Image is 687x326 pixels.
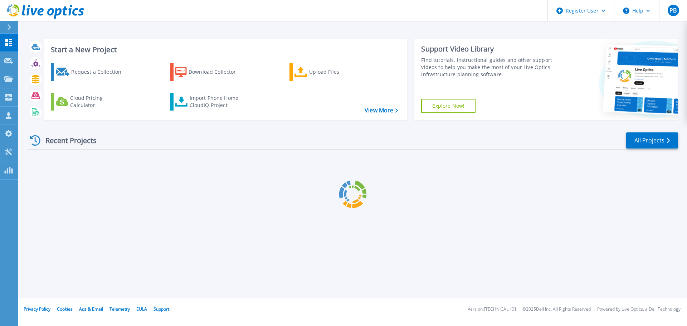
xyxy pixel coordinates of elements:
li: Powered by Live Optics, a Dell Technology [597,307,681,312]
div: Request a Collection [71,65,128,79]
div: Recent Projects [28,132,106,149]
a: Explore Now! [421,99,476,113]
h3: Start a New Project [51,46,398,54]
a: Download Collector [170,63,250,81]
a: Upload Files [289,63,369,81]
a: View More [365,107,398,114]
a: Privacy Policy [24,306,50,312]
a: Cloud Pricing Calculator [51,93,131,111]
div: Upload Files [309,65,366,79]
a: Cookies [57,306,73,312]
a: Ads & Email [79,306,103,312]
div: Download Collector [189,65,246,79]
li: © 2025 Dell Inc. All Rights Reserved [522,307,591,312]
div: Cloud Pricing Calculator [70,94,127,109]
a: All Projects [626,132,678,149]
a: Request a Collection [51,63,131,81]
li: Version: [TECHNICAL_ID] [468,307,516,312]
span: PB [669,8,677,13]
div: Find tutorials, instructional guides and other support videos to help you make the most of your L... [421,57,556,78]
div: Support Video Library [421,44,556,54]
a: Support [154,306,169,312]
a: Telemetry [109,306,130,312]
a: EULA [136,306,147,312]
div: Import Phone Home CloudIQ Project [190,94,245,109]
